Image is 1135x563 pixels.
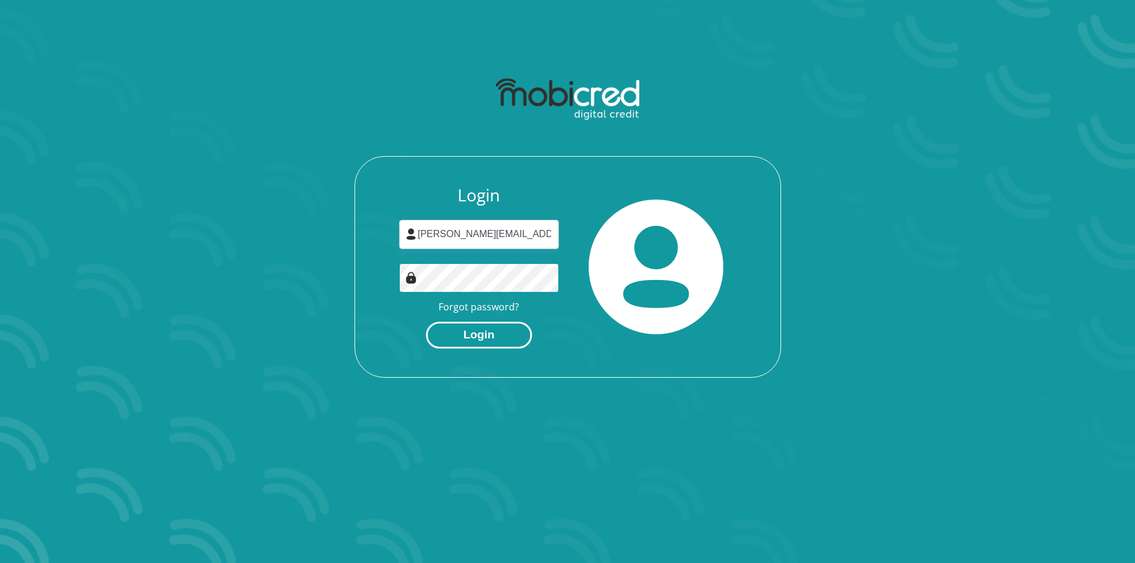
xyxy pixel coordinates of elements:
[405,272,417,284] img: Image
[399,185,559,206] h3: Login
[439,300,519,313] a: Forgot password?
[426,322,532,349] button: Login
[405,228,417,240] img: user-icon image
[399,220,559,249] input: Username
[496,79,639,120] img: mobicred logo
